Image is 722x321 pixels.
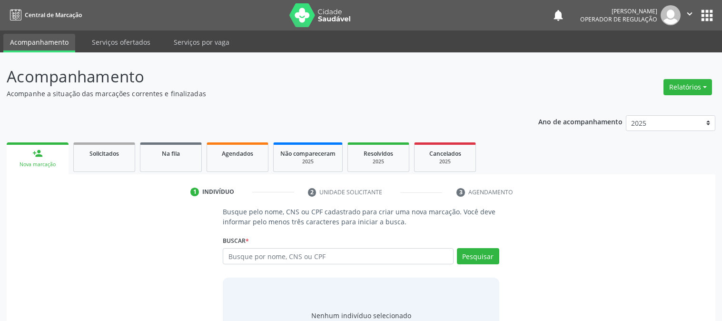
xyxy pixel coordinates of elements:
button: Pesquisar [457,248,499,264]
a: Acompanhamento [3,34,75,52]
img: img [661,5,681,25]
span: Solicitados [89,150,119,158]
span: Não compareceram [280,150,336,158]
div: Nenhum indivíduo selecionado [311,311,411,321]
span: Resolvidos [364,150,393,158]
button: notifications [552,9,565,22]
span: Na fila [162,150,180,158]
a: Serviços ofertados [85,34,157,50]
button: Relatórios [663,79,712,95]
span: Cancelados [429,150,461,158]
i:  [684,9,695,19]
button:  [681,5,699,25]
p: Ano de acompanhamento [538,115,623,127]
span: Operador de regulação [580,15,657,23]
div: Nova marcação [13,161,62,168]
p: Busque pelo nome, CNS ou CPF cadastrado para criar uma nova marcação. Você deve informar pelo men... [223,207,499,227]
a: Serviços por vaga [167,34,236,50]
div: person_add [32,148,43,159]
button: apps [699,7,715,24]
p: Acompanhamento [7,65,503,89]
div: 2025 [280,158,336,165]
p: Acompanhe a situação das marcações correntes e finalizadas [7,89,503,99]
div: Indivíduo [202,188,234,196]
span: Central de Marcação [25,11,82,19]
a: Central de Marcação [7,7,82,23]
label: Buscar [223,233,249,248]
span: Agendados [222,150,253,158]
div: 2025 [355,158,402,165]
input: Busque por nome, CNS ou CPF [223,248,454,264]
div: 2025 [421,158,469,165]
div: [PERSON_NAME] [580,7,657,15]
div: 1 [190,188,199,196]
